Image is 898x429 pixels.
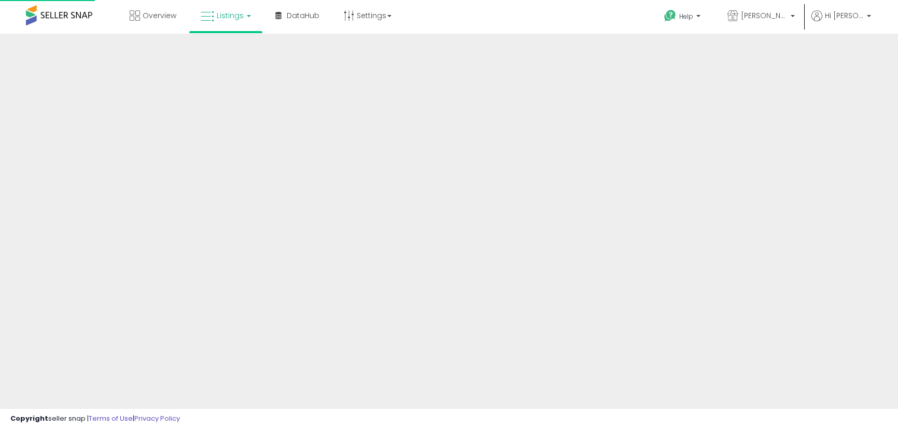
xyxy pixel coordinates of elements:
[134,413,180,423] a: Privacy Policy
[811,10,871,34] a: Hi [PERSON_NAME]
[656,2,711,34] a: Help
[287,10,319,21] span: DataHub
[89,413,133,423] a: Terms of Use
[679,12,693,21] span: Help
[741,10,788,21] span: [PERSON_NAME]'s Shop
[10,413,48,423] strong: Copyright
[664,9,677,22] i: Get Help
[217,10,244,21] span: Listings
[143,10,176,21] span: Overview
[10,414,180,424] div: seller snap | |
[825,10,864,21] span: Hi [PERSON_NAME]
